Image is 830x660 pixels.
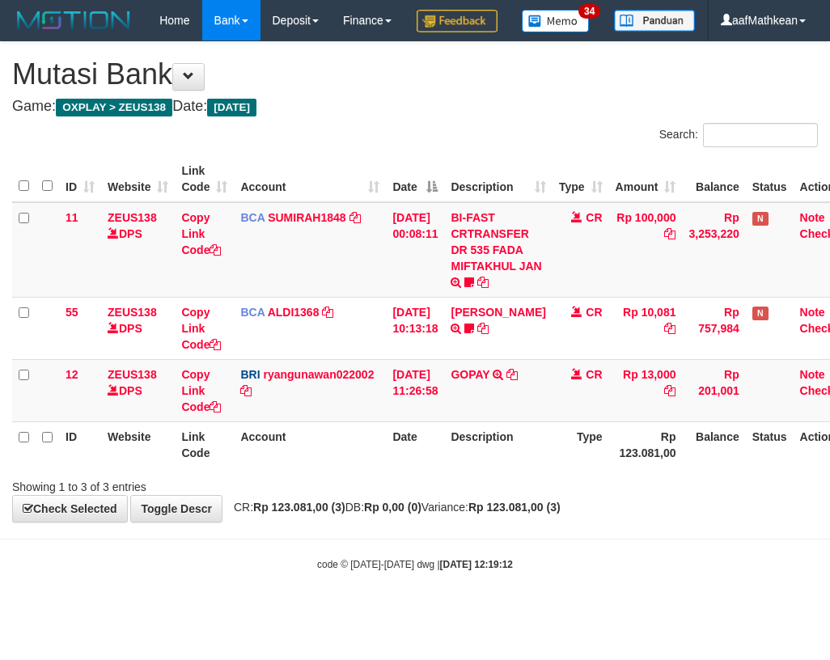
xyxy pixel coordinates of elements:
[12,8,135,32] img: MOTION_logo.png
[752,307,769,320] span: Has Note
[386,156,444,202] th: Date: activate to sort column descending
[586,306,602,319] span: CR
[609,202,683,298] td: Rp 100,000
[386,297,444,359] td: [DATE] 10:13:18
[12,472,334,495] div: Showing 1 to 3 of 3 entries
[386,359,444,421] td: [DATE] 11:26:58
[66,368,78,381] span: 12
[101,156,175,202] th: Website: activate to sort column ascending
[130,495,222,522] a: Toggle Descr
[444,156,552,202] th: Description: activate to sort column ascending
[226,501,561,514] span: CR: DB: Variance:
[12,58,818,91] h1: Mutasi Bank
[56,99,172,116] span: OXPLAY > ZEUS138
[234,421,386,467] th: Account
[746,421,794,467] th: Status
[386,202,444,298] td: [DATE] 00:08:11
[477,276,489,289] a: Copy BI-FAST CRTRANSFER DR 535 FADA MIFTAKHUL JAN to clipboard
[349,211,361,224] a: Copy SUMIRAH1848 to clipboard
[451,368,489,381] a: GOPAY
[268,306,320,319] a: ALDI1368
[108,211,157,224] a: ZEUS138
[417,10,498,32] img: Feedback.jpg
[240,211,265,224] span: BCA
[317,559,513,570] small: code © [DATE]-[DATE] dwg |
[614,10,695,32] img: panduan.png
[800,306,825,319] a: Note
[682,202,745,298] td: Rp 3,253,220
[609,359,683,421] td: Rp 13,000
[364,501,421,514] strong: Rp 0,00 (0)
[59,421,101,467] th: ID
[322,306,333,319] a: Copy ALDI1368 to clipboard
[59,156,101,202] th: ID: activate to sort column ascending
[800,368,825,381] a: Note
[468,501,561,514] strong: Rp 123.081,00 (3)
[586,211,602,224] span: CR
[444,421,552,467] th: Description
[181,211,221,256] a: Copy Link Code
[800,211,825,224] a: Note
[586,368,602,381] span: CR
[108,306,157,319] a: ZEUS138
[506,368,518,381] a: Copy GOPAY to clipboard
[240,384,252,397] a: Copy ryangunawan022002 to clipboard
[682,359,745,421] td: Rp 201,001
[553,421,609,467] th: Type
[609,156,683,202] th: Amount: activate to sort column ascending
[386,421,444,467] th: Date
[522,10,590,32] img: Button%20Memo.svg
[451,306,545,319] a: [PERSON_NAME]
[440,559,513,570] strong: [DATE] 12:19:12
[578,4,600,19] span: 34
[752,212,769,226] span: Has Note
[253,501,345,514] strong: Rp 123.081,00 (3)
[181,306,221,351] a: Copy Link Code
[682,297,745,359] td: Rp 757,984
[175,156,234,202] th: Link Code: activate to sort column ascending
[12,495,128,522] a: Check Selected
[108,368,157,381] a: ZEUS138
[664,227,675,240] a: Copy Rp 100,000 to clipboard
[609,421,683,467] th: Rp 123.081,00
[66,306,78,319] span: 55
[263,368,374,381] a: ryangunawan022002
[664,384,675,397] a: Copy Rp 13,000 to clipboard
[444,202,552,298] td: BI-FAST CRTRANSFER DR 535 FADA MIFTAKHUL JAN
[240,368,260,381] span: BRI
[234,156,386,202] th: Account: activate to sort column ascending
[682,421,745,467] th: Balance
[207,99,256,116] span: [DATE]
[101,202,175,298] td: DPS
[101,421,175,467] th: Website
[12,99,818,115] h4: Game: Date:
[664,322,675,335] a: Copy Rp 10,081 to clipboard
[175,421,234,467] th: Link Code
[682,156,745,202] th: Balance
[703,123,818,147] input: Search:
[746,156,794,202] th: Status
[553,156,609,202] th: Type: activate to sort column ascending
[101,297,175,359] td: DPS
[477,322,489,335] a: Copy FERLANDA EFRILIDIT to clipboard
[659,123,818,147] label: Search:
[101,359,175,421] td: DPS
[268,211,345,224] a: SUMIRAH1848
[240,306,265,319] span: BCA
[609,297,683,359] td: Rp 10,081
[66,211,78,224] span: 11
[181,368,221,413] a: Copy Link Code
